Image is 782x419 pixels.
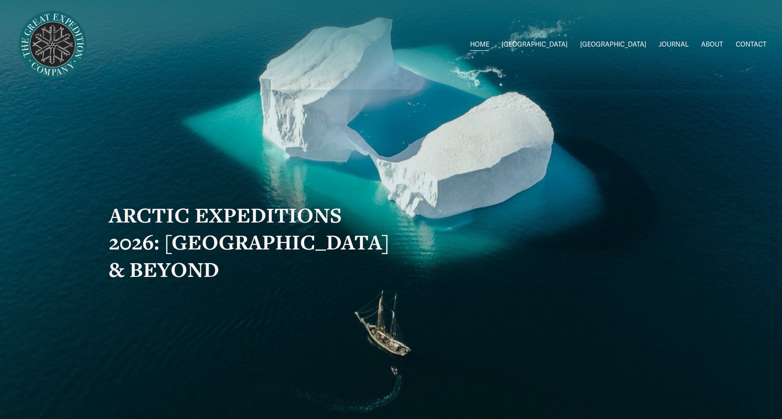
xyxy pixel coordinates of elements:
a: ABOUT [701,38,723,52]
span: [GEOGRAPHIC_DATA] [502,39,568,51]
strong: ARCTIC EXPEDITIONS 2026: [GEOGRAPHIC_DATA] & BEYOND [109,201,395,283]
img: Arctic Expeditions [16,8,90,82]
a: JOURNAL [659,38,689,52]
a: folder dropdown [580,38,646,52]
a: HOME [470,38,489,52]
a: folder dropdown [502,38,568,52]
a: CONTACT [736,38,766,52]
span: [GEOGRAPHIC_DATA] [580,39,646,51]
